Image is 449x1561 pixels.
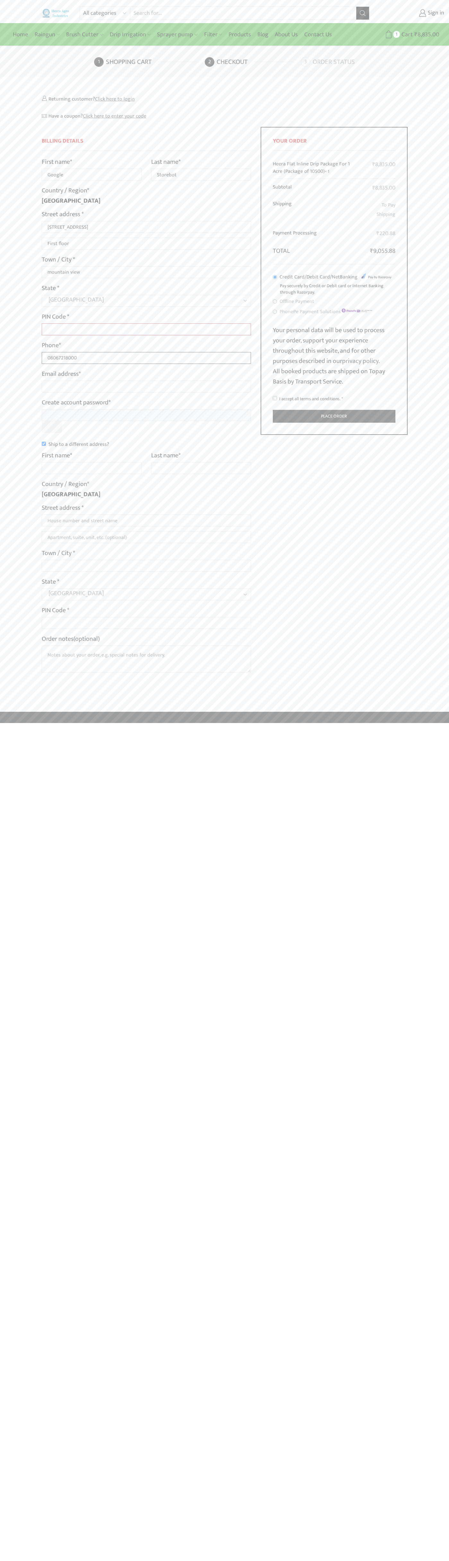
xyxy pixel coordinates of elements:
bdi: 8,835.00 [414,30,439,40]
span: I accept all terms and conditions. [279,395,341,402]
label: Country / Region [42,185,89,196]
a: Sign in [379,7,444,19]
span: ₹ [376,229,379,238]
label: State [42,283,59,293]
bdi: 9,055.88 [370,246,395,256]
span: Maharashtra [48,589,232,598]
a: Contact Us [301,27,335,42]
td: Heera Flat Inline Drip Package For 1 Acre (Package of 10500) [273,156,361,179]
a: Enter your coupon code [83,112,146,120]
bdi: 8,835.00 [372,160,395,169]
label: PIN Code [42,312,69,322]
a: Home [10,27,31,42]
label: PhonePe Payment Solutions [280,307,373,316]
span: Sign in [426,9,444,17]
a: Click here to login [95,95,135,103]
a: Drip Irrigation [107,27,154,42]
span: Billing Details [42,136,83,146]
label: Create account password [42,397,111,408]
label: Street address [42,209,84,219]
a: Filter [201,27,225,42]
label: Credit Card/Debit Card/NetBanking [280,272,393,282]
th: Shipping [273,196,361,225]
a: Sprayer pump [154,27,201,42]
input: House number and street name [42,515,251,526]
label: Last name [151,157,181,167]
a: Raingun [31,27,63,42]
a: Blog [254,27,272,42]
strong: [GEOGRAPHIC_DATA] [42,195,100,206]
img: Credit Card/Debit Card/NetBanking [359,272,392,280]
th: Payment Processing [273,225,361,242]
label: Order notes [42,634,100,644]
label: Town / City [42,548,75,558]
label: Last name [151,450,181,461]
strong: × 1 [325,168,329,175]
input: Ship to a different address? [42,442,46,446]
input: Apartment, suite, unit, etc. (optional) [42,238,251,250]
abbr: required [341,395,343,402]
span: Ship to a different address? [48,440,109,448]
button: Search button [356,7,369,20]
div: Returning customer? [42,95,408,103]
label: Street address [42,503,84,513]
label: State [42,577,59,587]
a: About Us [272,27,301,42]
a: 1 Cart ₹8,835.00 [376,29,439,40]
label: To Pay Shipping [365,200,395,219]
div: Have a coupon? [42,112,408,120]
p: Pay securely by Credit or Debit card or Internet Banking through Razorpay. [280,283,395,295]
span: ₹ [372,183,375,193]
span: State [42,588,251,600]
label: Town / City [42,254,75,265]
label: Email address [42,369,81,379]
input: House number and street name [42,221,251,233]
label: Phone [42,340,61,350]
span: ₹ [414,30,418,40]
label: Country / Region [42,479,89,489]
a: Shopping cart [94,57,203,67]
a: Products [225,27,254,42]
th: Subtotal [273,179,361,196]
button: Place order [273,410,395,423]
span: Maharashtra [48,295,232,304]
span: Your order [273,136,307,146]
input: I accept all terms and conditions. * [273,396,277,400]
bdi: 220.88 [376,229,395,238]
th: Total [273,242,361,256]
strong: [GEOGRAPHIC_DATA] [42,489,100,500]
p: Your personal data will be used to process your order, support your experience throughout this we... [273,325,395,387]
bdi: 8,835.00 [372,183,395,193]
button: Show password [42,421,62,433]
span: 1 [393,31,400,38]
input: Search for... [130,7,356,20]
img: PhonePe Payment Solutions [341,308,373,313]
span: ₹ [370,246,373,256]
input: Apartment, suite, unit, etc. (optional) [42,531,251,543]
span: ₹ [372,160,375,169]
label: Offline Payment [280,297,314,306]
label: First name [42,450,72,461]
span: State [42,295,251,307]
a: Brush Cutter [63,27,106,42]
label: PIN Code [42,605,69,615]
a: privacy policy [342,356,378,366]
span: (optional) [73,633,100,644]
span: Cart [400,30,413,39]
label: First name [42,157,72,167]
